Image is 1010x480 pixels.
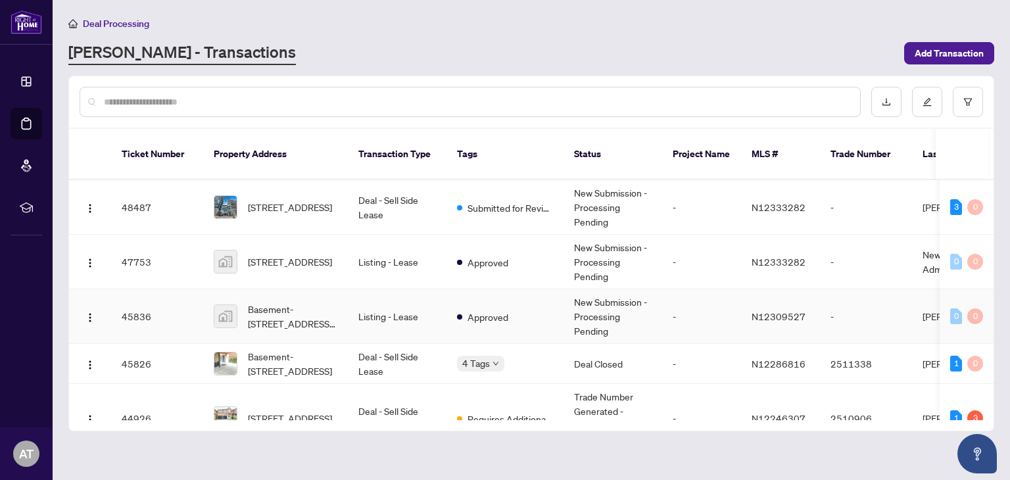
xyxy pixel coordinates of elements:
[820,129,912,180] th: Trade Number
[348,384,446,453] td: Deal - Sell Side Lease
[493,360,499,367] span: down
[85,312,95,323] img: Logo
[882,97,891,107] span: download
[820,344,912,384] td: 2511338
[752,412,806,424] span: N12246307
[11,10,42,34] img: logo
[967,410,983,426] div: 3
[950,410,962,426] div: 1
[80,353,101,374] button: Logo
[80,408,101,429] button: Logo
[950,199,962,215] div: 3
[564,235,662,289] td: New Submission - Processing Pending
[68,41,296,65] a: [PERSON_NAME] - Transactions
[967,308,983,324] div: 0
[741,129,820,180] th: MLS #
[85,414,95,425] img: Logo
[967,356,983,372] div: 0
[915,43,984,64] span: Add Transaction
[203,129,348,180] th: Property Address
[662,235,741,289] td: -
[214,305,237,327] img: thumbnail-img
[564,289,662,344] td: New Submission - Processing Pending
[564,384,662,453] td: Trade Number Generated - Pending Information
[662,180,741,235] td: -
[468,255,508,270] span: Approved
[248,411,332,425] span: [STREET_ADDRESS]
[820,235,912,289] td: -
[953,87,983,117] button: filter
[248,349,337,378] span: Basement-[STREET_ADDRESS]
[85,203,95,214] img: Logo
[446,129,564,180] th: Tags
[348,129,446,180] th: Transaction Type
[468,201,553,215] span: Submitted for Review
[963,97,973,107] span: filter
[967,199,983,215] div: 0
[662,384,741,453] td: -
[468,310,508,324] span: Approved
[68,19,78,28] span: home
[83,18,149,30] span: Deal Processing
[564,129,662,180] th: Status
[871,87,902,117] button: download
[662,129,741,180] th: Project Name
[752,201,806,213] span: N12333282
[923,97,932,107] span: edit
[468,412,553,426] span: Requires Additional Docs
[214,196,237,218] img: thumbnail-img
[662,289,741,344] td: -
[950,254,962,270] div: 0
[85,258,95,268] img: Logo
[248,302,337,331] span: Basement-[STREET_ADDRESS][PERSON_NAME]
[752,310,806,322] span: N12309527
[111,344,203,384] td: 45826
[820,384,912,453] td: 2510906
[912,87,942,117] button: edit
[214,352,237,375] img: thumbnail-img
[820,180,912,235] td: -
[214,407,237,429] img: thumbnail-img
[80,251,101,272] button: Logo
[248,200,332,214] span: [STREET_ADDRESS]
[19,444,34,463] span: AT
[111,289,203,344] td: 45836
[904,42,994,64] button: Add Transaction
[85,360,95,370] img: Logo
[111,384,203,453] td: 44926
[348,235,446,289] td: Listing - Lease
[950,308,962,324] div: 0
[950,356,962,372] div: 1
[111,129,203,180] th: Ticket Number
[564,180,662,235] td: New Submission - Processing Pending
[348,289,446,344] td: Listing - Lease
[248,254,332,269] span: [STREET_ADDRESS]
[348,344,446,384] td: Deal - Sell Side Lease
[111,180,203,235] td: 48487
[80,306,101,327] button: Logo
[564,344,662,384] td: Deal Closed
[462,356,490,371] span: 4 Tags
[752,256,806,268] span: N12333282
[752,358,806,370] span: N12286816
[111,235,203,289] td: 47753
[214,251,237,273] img: thumbnail-img
[957,434,997,473] button: Open asap
[820,289,912,344] td: -
[80,197,101,218] button: Logo
[662,344,741,384] td: -
[967,254,983,270] div: 0
[348,180,446,235] td: Deal - Sell Side Lease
